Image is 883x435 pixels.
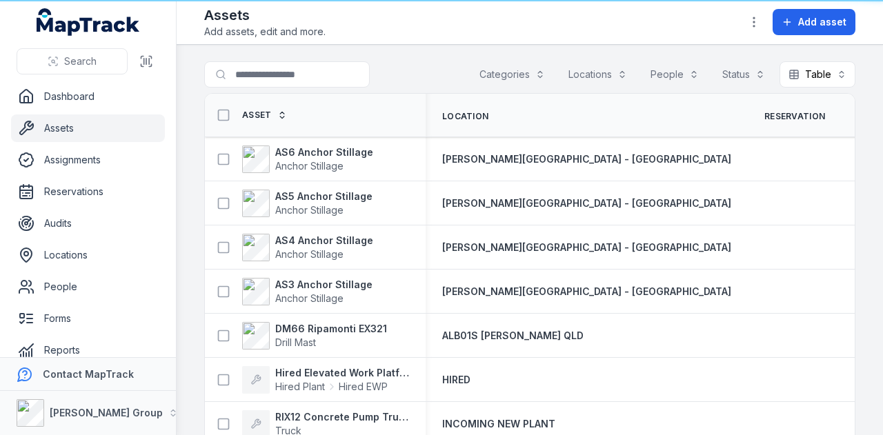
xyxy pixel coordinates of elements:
[275,278,373,292] strong: AS3 Anchor Stillage
[442,329,584,343] a: ALB01S [PERSON_NAME] QLD
[442,241,731,254] a: [PERSON_NAME][GEOGRAPHIC_DATA] - [GEOGRAPHIC_DATA]
[442,197,731,209] span: [PERSON_NAME][GEOGRAPHIC_DATA] - [GEOGRAPHIC_DATA]
[11,273,165,301] a: People
[43,368,134,380] strong: Contact MapTrack
[442,330,584,341] span: ALB01S [PERSON_NAME] QLD
[713,61,774,88] button: Status
[242,110,287,121] a: Asset
[642,61,708,88] button: People
[11,241,165,269] a: Locations
[275,204,344,216] span: Anchor Stillage
[11,83,165,110] a: Dashboard
[275,366,409,380] strong: Hired Elevated Work Platform
[442,418,555,429] span: INCOMING NEW PLANT
[798,15,846,29] span: Add asset
[275,160,344,172] span: Anchor Stillage
[442,374,470,385] span: HIRED
[242,145,373,173] a: AS6 Anchor StillageAnchor Stillage
[442,241,731,253] span: [PERSON_NAME][GEOGRAPHIC_DATA] - [GEOGRAPHIC_DATA]
[442,111,488,122] span: Location
[242,234,373,261] a: AS4 Anchor StillageAnchor Stillage
[442,373,470,387] a: HIRED
[275,380,325,394] span: Hired Plant
[275,234,373,247] strong: AS4 Anchor Stillage
[339,380,388,394] span: Hired EWP
[275,145,373,159] strong: AS6 Anchor Stillage
[64,54,97,68] span: Search
[242,322,387,350] a: DM66 Ripamonti EX321Drill Mast
[275,322,387,336] strong: DM66 Ripamonti EX321
[11,146,165,174] a: Assignments
[204,6,326,25] h2: Assets
[11,210,165,237] a: Audits
[11,178,165,205] a: Reservations
[242,366,409,394] a: Hired Elevated Work PlatformHired PlantHired EWP
[275,410,409,424] strong: RIX12 Concrete Pump Truck
[275,248,344,260] span: Anchor Stillage
[442,417,555,431] a: INCOMING NEW PLANT
[50,407,163,418] strong: [PERSON_NAME] Group
[275,292,344,304] span: Anchor Stillage
[275,190,373,203] strong: AS5 Anchor Stillage
[11,114,165,142] a: Assets
[559,61,636,88] button: Locations
[242,190,373,217] a: AS5 Anchor StillageAnchor Stillage
[442,196,731,210] a: [PERSON_NAME][GEOGRAPHIC_DATA] - [GEOGRAPHIC_DATA]
[275,336,316,348] span: Drill Mast
[780,61,855,88] button: Table
[37,8,140,36] a: MapTrack
[204,25,326,39] span: Add assets, edit and more.
[242,278,373,305] a: AS3 Anchor StillageAnchor Stillage
[470,61,554,88] button: Categories
[442,153,731,165] span: [PERSON_NAME][GEOGRAPHIC_DATA] - [GEOGRAPHIC_DATA]
[442,285,731,299] a: [PERSON_NAME][GEOGRAPHIC_DATA] - [GEOGRAPHIC_DATA]
[773,9,855,35] button: Add asset
[17,48,128,74] button: Search
[442,285,731,297] span: [PERSON_NAME][GEOGRAPHIC_DATA] - [GEOGRAPHIC_DATA]
[764,111,825,122] span: Reservation
[11,336,165,364] a: Reports
[442,152,731,166] a: [PERSON_NAME][GEOGRAPHIC_DATA] - [GEOGRAPHIC_DATA]
[11,305,165,332] a: Forms
[242,110,272,121] span: Asset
